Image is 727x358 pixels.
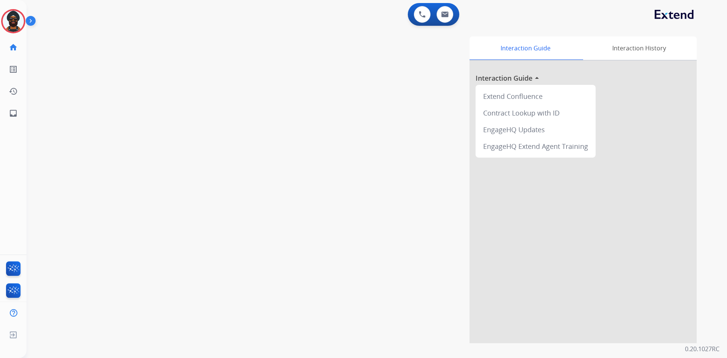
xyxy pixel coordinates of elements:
[479,138,593,155] div: EngageHQ Extend Agent Training
[479,88,593,105] div: Extend Confluence
[479,105,593,121] div: Contract Lookup with ID
[581,36,697,60] div: Interaction History
[3,11,24,32] img: avatar
[685,344,719,353] p: 0.20.1027RC
[9,109,18,118] mat-icon: inbox
[9,43,18,52] mat-icon: home
[9,65,18,74] mat-icon: list_alt
[479,121,593,138] div: EngageHQ Updates
[470,36,581,60] div: Interaction Guide
[9,87,18,96] mat-icon: history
